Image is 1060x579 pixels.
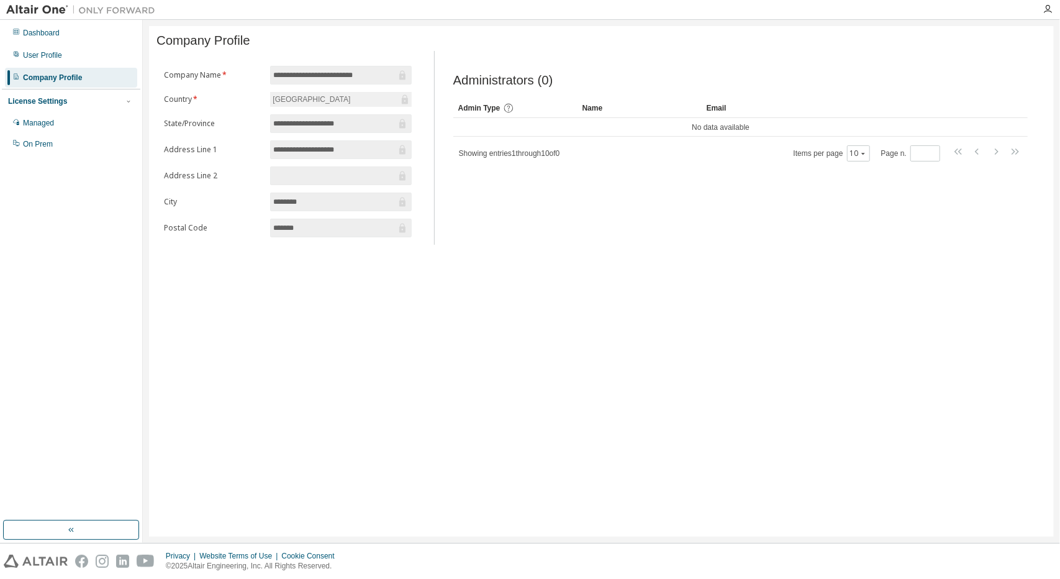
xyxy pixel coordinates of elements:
div: Managed [23,118,54,128]
img: Altair One [6,4,161,16]
button: 10 [850,148,867,158]
div: Name [582,98,697,118]
label: Company Name [164,70,263,80]
img: linkedin.svg [116,555,129,568]
img: youtube.svg [137,555,155,568]
img: facebook.svg [75,555,88,568]
div: Privacy [166,551,199,561]
div: Company Profile [23,73,82,83]
div: On Prem [23,139,53,149]
span: Page n. [881,145,940,162]
img: altair_logo.svg [4,555,68,568]
label: Postal Code [164,223,263,233]
label: City [164,197,263,207]
span: Administrators (0) [453,73,553,88]
div: Website Terms of Use [199,551,281,561]
span: Admin Type [458,104,501,112]
label: Country [164,94,263,104]
span: Showing entries 1 through 10 of 0 [459,149,560,158]
div: License Settings [8,96,67,106]
div: Email [707,98,821,118]
label: State/Province [164,119,263,129]
p: © 2025 Altair Engineering, Inc. All Rights Reserved. [166,561,342,572]
div: [GEOGRAPHIC_DATA] [270,92,411,107]
td: No data available [453,118,989,137]
span: Company Profile [156,34,250,48]
span: Items per page [794,145,870,162]
div: Dashboard [23,28,60,38]
label: Address Line 1 [164,145,263,155]
div: Cookie Consent [281,551,342,561]
div: [GEOGRAPHIC_DATA] [271,93,352,106]
div: User Profile [23,50,62,60]
label: Address Line 2 [164,171,263,181]
img: instagram.svg [96,555,109,568]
